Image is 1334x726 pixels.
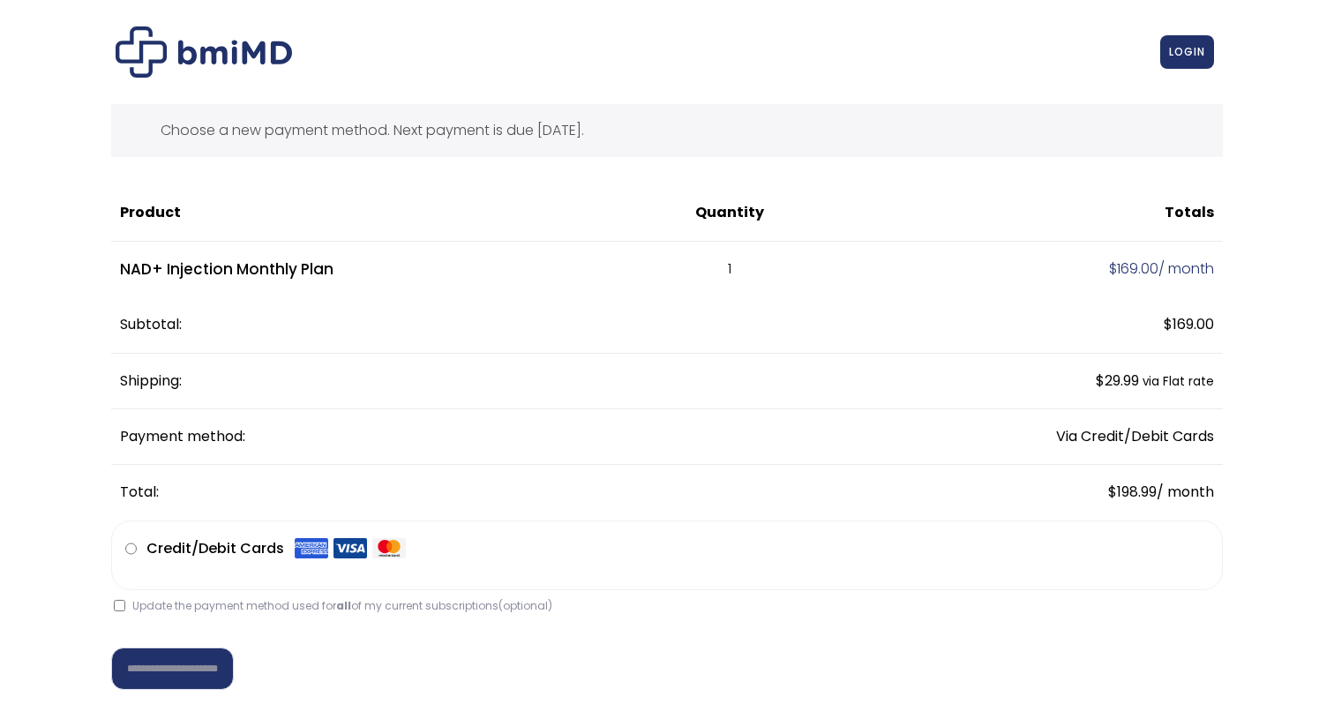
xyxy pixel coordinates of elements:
span: 169.00 [1109,258,1158,279]
th: Payment method: [111,409,827,465]
th: Subtotal: [111,297,827,353]
label: Update the payment method used for of my current subscriptions [114,598,552,613]
th: Totals [827,185,1223,241]
td: / month [827,465,1223,520]
td: 1 [633,242,828,298]
span: $ [1164,314,1173,334]
td: / month [827,242,1223,298]
img: Visa [333,538,367,559]
div: Choose a new payment method. Next payment is due [DATE]. [111,104,1223,157]
img: Mastercard [372,538,406,559]
th: Product [111,185,633,241]
span: $ [1109,258,1117,279]
span: 198.99 [1108,482,1157,502]
th: Quantity [633,185,828,241]
th: Total: [111,465,827,520]
span: LOGIN [1169,44,1205,59]
span: $ [1096,370,1105,391]
span: 29.99 [1096,370,1139,391]
span: (optional) [498,598,552,613]
td: Via Credit/Debit Cards [827,409,1223,465]
input: Update the payment method used forallof my current subscriptions(optional) [114,600,125,611]
span: 169.00 [1164,314,1214,334]
small: via Flat rate [1143,373,1214,390]
td: NAD+ Injection Monthly Plan [111,242,633,298]
span: $ [1108,482,1117,502]
th: Shipping: [111,354,827,409]
img: Amex [295,538,328,559]
img: Checkout [116,26,292,78]
label: Credit/Debit Cards [146,535,406,563]
strong: all [336,598,351,613]
a: LOGIN [1160,35,1214,69]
